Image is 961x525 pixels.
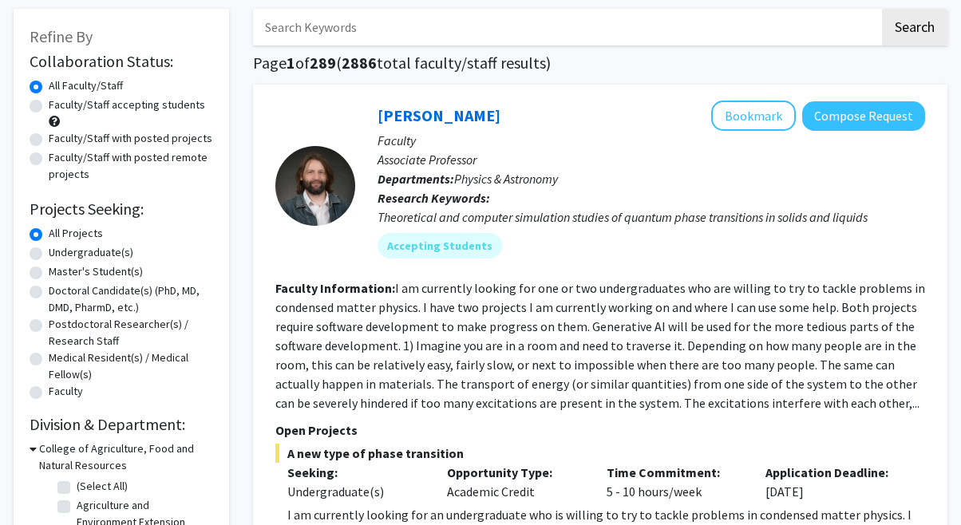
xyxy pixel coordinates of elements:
span: 289 [310,53,336,73]
h1: Page of ( total faculty/staff results) [253,53,947,73]
div: Theoretical and computer simulation studies of quantum phase transitions in solids and liquids [378,207,925,227]
div: [DATE] [753,463,913,501]
label: Medical Resident(s) / Medical Fellow(s) [49,349,213,383]
h2: Projects Seeking: [30,199,213,219]
label: All Projects [49,225,103,242]
span: 1 [287,53,295,73]
div: 5 - 10 hours/week [595,463,754,501]
div: Academic Credit [435,463,595,501]
h2: Division & Department: [30,415,213,434]
label: Undergraduate(s) [49,244,133,261]
span: Refine By [30,26,93,46]
input: Search Keywords [253,9,880,45]
button: Search [882,9,947,45]
label: Faculty/Staff accepting students [49,97,205,113]
mat-chip: Accepting Students [378,233,502,259]
span: 2886 [342,53,377,73]
span: Physics & Astronomy [454,171,558,187]
button: Compose Request to Wouter Montfrooij [802,101,925,131]
p: Open Projects [275,420,925,440]
label: Faculty/Staff with posted remote projects [49,149,213,183]
h2: Collaboration Status: [30,52,213,71]
iframe: Chat [12,453,68,513]
label: Postdoctoral Researcher(s) / Research Staff [49,316,213,349]
label: Doctoral Candidate(s) (PhD, MD, DMD, PharmD, etc.) [49,282,213,316]
p: Opportunity Type: [447,463,583,482]
p: Seeking: [287,463,423,482]
fg-read-more: I am currently looking for one or two undergraduates who are willing to try to tackle problems in... [275,280,925,411]
span: A new type of phase transition [275,444,925,463]
h3: College of Agriculture, Food and Natural Resources [39,440,213,474]
label: Faculty [49,383,83,400]
p: Faculty [378,131,925,150]
p: Associate Professor [378,150,925,169]
div: Undergraduate(s) [287,482,423,501]
b: Research Keywords: [378,190,490,206]
label: Master's Student(s) [49,263,143,280]
label: (Select All) [77,478,128,495]
a: [PERSON_NAME] [378,105,500,125]
button: Add Wouter Montfrooij to Bookmarks [711,101,796,131]
p: Application Deadline: [765,463,901,482]
label: All Faculty/Staff [49,77,123,94]
b: Faculty Information: [275,280,395,296]
b: Departments: [378,171,454,187]
label: Faculty/Staff with posted projects [49,130,212,147]
p: Time Commitment: [607,463,742,482]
